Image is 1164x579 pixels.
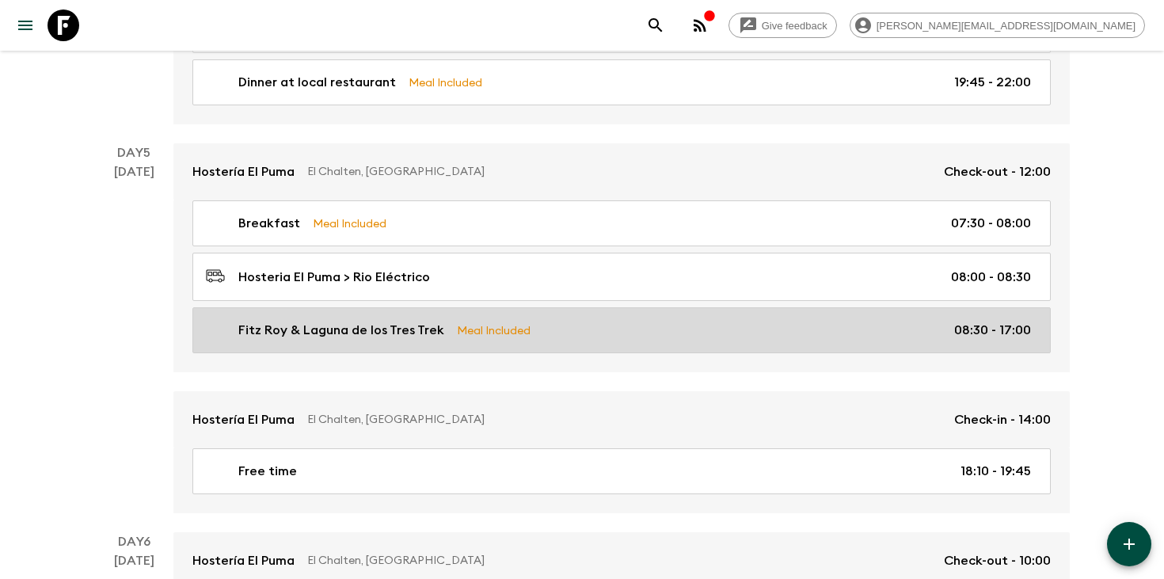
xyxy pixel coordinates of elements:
[850,13,1145,38] div: [PERSON_NAME][EMAIL_ADDRESS][DOMAIN_NAME]
[951,214,1031,233] p: 07:30 - 08:00
[868,20,1144,32] span: [PERSON_NAME][EMAIL_ADDRESS][DOMAIN_NAME]
[10,10,41,41] button: menu
[954,321,1031,340] p: 08:30 - 17:00
[192,448,1051,494] a: Free time18:10 - 19:45
[114,162,154,513] div: [DATE]
[192,410,295,429] p: Hostería El Puma
[238,462,297,481] p: Free time
[728,13,837,38] a: Give feedback
[954,410,1051,429] p: Check-in - 14:00
[94,532,173,551] p: Day 6
[457,322,531,339] p: Meal Included
[192,253,1051,301] a: Hosteria El Puma > Rio Eléctrico08:00 - 08:30
[944,551,1051,570] p: Check-out - 10:00
[640,10,671,41] button: search adventures
[238,321,444,340] p: Fitz Roy & Laguna de los Tres Trek
[307,553,931,569] p: El Chalten, [GEOGRAPHIC_DATA]
[960,462,1031,481] p: 18:10 - 19:45
[951,268,1031,287] p: 08:00 - 08:30
[192,59,1051,105] a: Dinner at local restaurantMeal Included19:45 - 22:00
[313,215,386,232] p: Meal Included
[192,551,295,570] p: Hostería El Puma
[307,412,941,428] p: El Chalten, [GEOGRAPHIC_DATA]
[238,268,430,287] p: Hosteria El Puma > Rio Eléctrico
[173,143,1070,200] a: Hostería El PumaEl Chalten, [GEOGRAPHIC_DATA]Check-out - 12:00
[753,20,836,32] span: Give feedback
[192,162,295,181] p: Hostería El Puma
[94,143,173,162] p: Day 5
[238,73,396,92] p: Dinner at local restaurant
[192,200,1051,246] a: BreakfastMeal Included07:30 - 08:00
[307,164,931,180] p: El Chalten, [GEOGRAPHIC_DATA]
[409,74,482,91] p: Meal Included
[192,307,1051,353] a: Fitz Roy & Laguna de los Tres TrekMeal Included08:30 - 17:00
[954,73,1031,92] p: 19:45 - 22:00
[173,391,1070,448] a: Hostería El PumaEl Chalten, [GEOGRAPHIC_DATA]Check-in - 14:00
[944,162,1051,181] p: Check-out - 12:00
[238,214,300,233] p: Breakfast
